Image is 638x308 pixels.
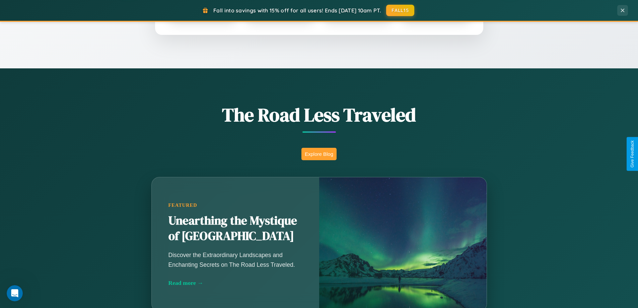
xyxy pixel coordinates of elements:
h1: The Road Less Traveled [118,102,520,128]
div: Featured [168,202,302,208]
button: FALL15 [386,5,414,16]
span: Fall into savings with 15% off for all users! Ends [DATE] 10am PT. [213,7,381,14]
h2: Unearthing the Mystique of [GEOGRAPHIC_DATA] [168,213,302,244]
iframe: Intercom live chat [7,285,23,301]
p: Discover the Extraordinary Landscapes and Enchanting Secrets on The Road Less Traveled. [168,250,302,269]
div: Give Feedback [630,140,635,168]
div: Read more → [168,280,302,287]
button: Explore Blog [301,148,337,160]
